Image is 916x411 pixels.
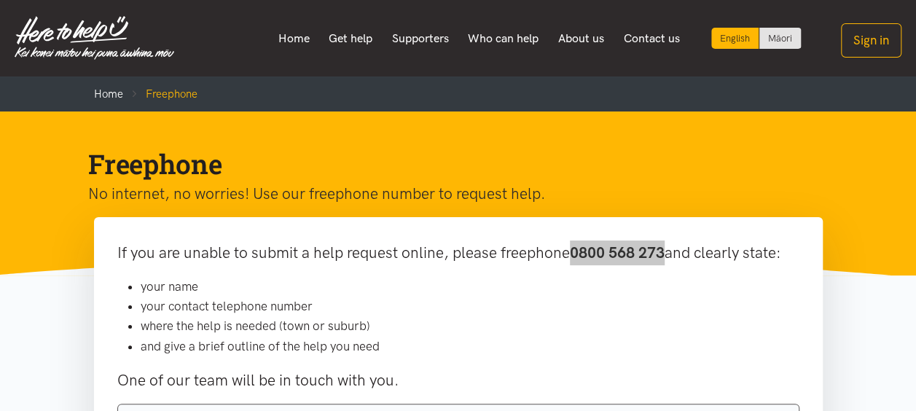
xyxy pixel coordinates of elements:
[711,28,759,49] div: Current language
[458,23,549,54] a: Who can help
[841,23,901,58] button: Sign in
[141,277,799,297] li: your name
[570,243,665,262] b: 0800 568 273
[117,240,799,265] p: If you are unable to submit a help request online, please freephone and clearly state:
[268,23,319,54] a: Home
[88,146,805,181] h1: Freephone
[319,23,383,54] a: Get help
[15,16,174,60] img: Home
[711,28,802,49] div: Language toggle
[141,316,799,336] li: where the help is needed (town or suburb)
[88,181,805,206] p: No internet, no worries! Use our freephone number to request help.
[759,28,801,49] a: Switch to Te Reo Māori
[382,23,458,54] a: Supporters
[117,368,799,393] p: One of our team will be in touch with you.
[123,85,197,103] li: Freephone
[94,87,123,101] a: Home
[141,297,799,316] li: your contact telephone number
[614,23,689,54] a: Contact us
[141,337,799,356] li: and give a brief outline of the help you need
[549,23,614,54] a: About us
